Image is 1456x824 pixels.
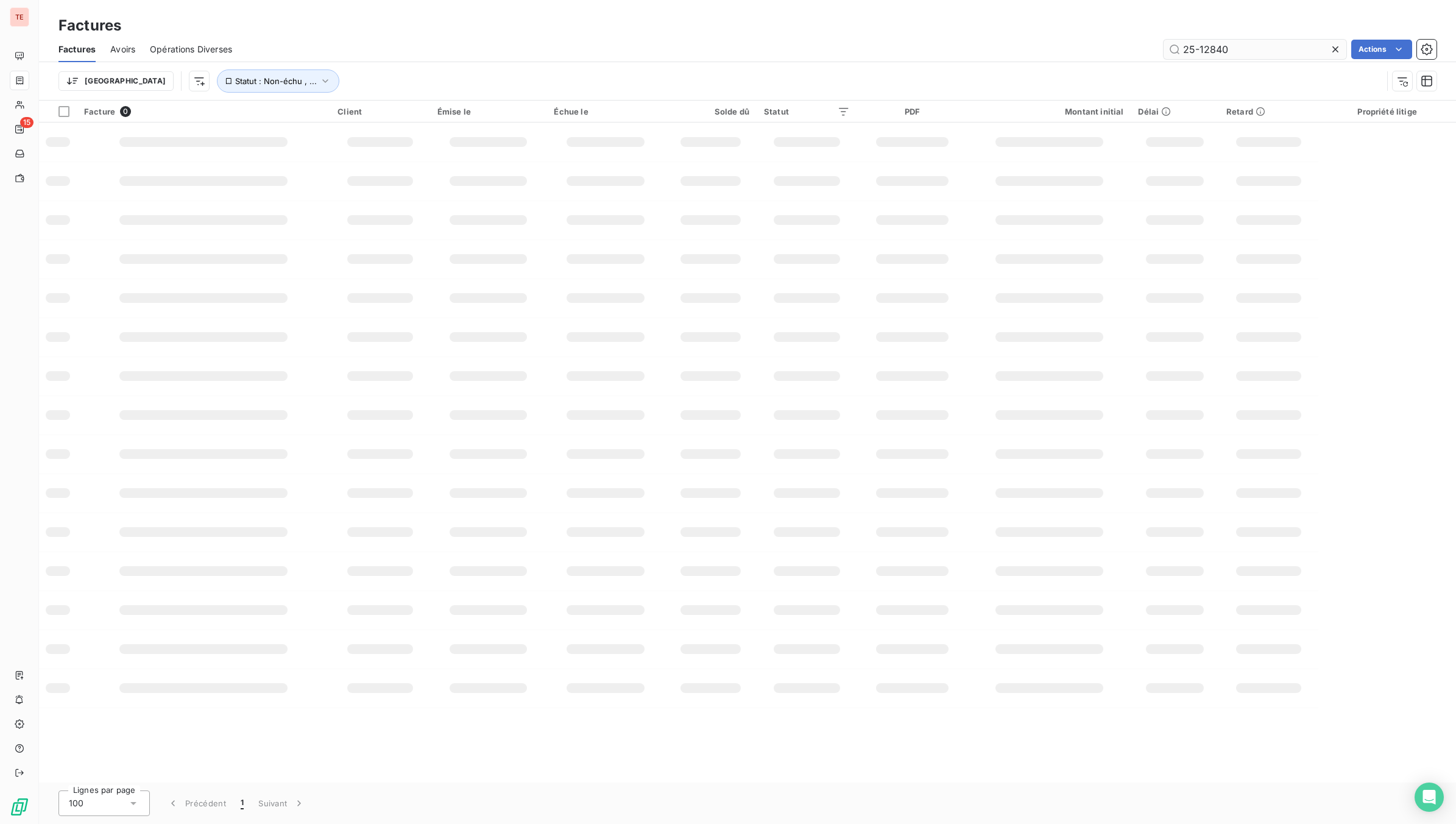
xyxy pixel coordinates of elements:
[337,107,422,116] div: Client
[20,117,34,128] span: 15
[10,7,29,27] div: TE
[10,797,29,817] img: Logo LeanPay
[58,71,174,91] button: [GEOGRAPHIC_DATA]
[975,107,1123,116] div: Montant initial
[764,107,850,116] div: Statut
[1138,107,1211,116] div: Délai
[241,797,244,809] span: 1
[251,790,313,816] button: Suivant
[58,43,96,55] span: Factures
[1226,107,1311,116] div: Retard
[84,107,115,116] span: Facture
[150,43,232,55] span: Opérations Diverses
[1415,783,1444,812] div: Open Intercom Messenger
[672,107,749,116] div: Solde dû
[160,790,233,816] button: Précédent
[120,106,131,117] span: 0
[1351,40,1412,59] button: Actions
[554,107,657,116] div: Échue le
[864,107,960,116] div: PDF
[233,790,251,816] button: 1
[69,797,83,809] span: 100
[235,76,317,86] span: Statut : Non-échu , ...
[110,43,135,55] span: Avoirs
[1326,107,1449,116] div: Propriété litige
[437,107,540,116] div: Émise le
[217,69,339,93] button: Statut : Non-échu , ...
[58,15,121,37] h3: Factures
[1164,40,1346,59] input: Rechercher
